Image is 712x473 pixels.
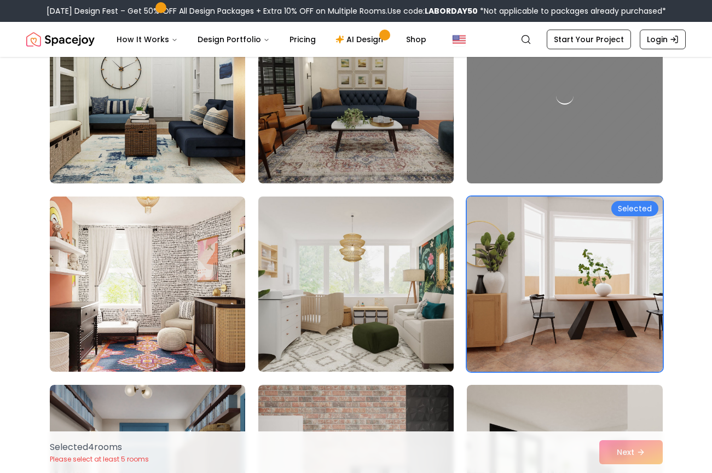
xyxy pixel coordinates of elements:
[453,33,466,46] img: United States
[327,28,395,50] a: AI Design
[387,5,478,16] span: Use code:
[189,28,279,50] button: Design Portfolio
[258,8,454,183] img: Room room-17
[397,28,435,50] a: Shop
[50,455,149,464] p: Please select at least 5 rooms
[26,28,95,50] img: Spacejoy Logo
[26,22,686,57] nav: Global
[611,201,658,216] div: Selected
[26,28,95,50] a: Spacejoy
[478,5,666,16] span: *Not applicable to packages already purchased*
[281,28,325,50] a: Pricing
[50,8,245,183] img: Room room-16
[253,192,459,376] img: Room room-20
[425,5,478,16] b: LABORDAY50
[467,197,662,372] img: Room room-21
[108,28,187,50] button: How It Works
[640,30,686,49] a: Login
[50,197,245,372] img: Room room-19
[108,28,435,50] nav: Main
[50,441,149,454] p: Selected 4 room s
[47,5,666,16] div: [DATE] Design Fest – Get 50% OFF All Design Packages + Extra 10% OFF on Multiple Rooms.
[547,30,631,49] a: Start Your Project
